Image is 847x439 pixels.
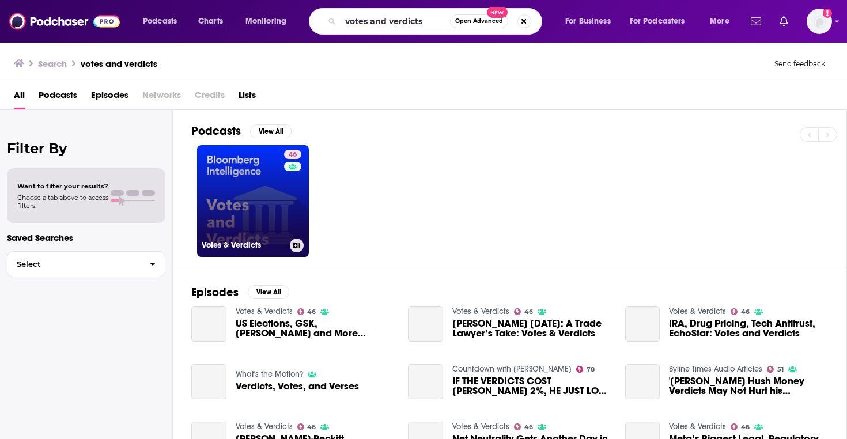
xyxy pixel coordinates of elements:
[741,309,750,315] span: 46
[7,232,165,243] p: Saved Searches
[702,12,744,31] button: open menu
[195,86,225,109] span: Credits
[807,9,832,34] img: User Profile
[565,13,611,29] span: For Business
[731,423,750,430] a: 46
[777,367,784,372] span: 51
[7,140,165,157] h2: Filter By
[823,9,832,18] svg: Add a profile image
[7,251,165,277] button: Select
[669,306,726,316] a: Votes & Verdicts
[236,369,303,379] a: What's the Motion?
[622,12,702,31] button: open menu
[236,381,359,391] a: Verdicts, Votes, and Verses
[237,12,301,31] button: open menu
[202,240,285,250] h3: Votes & Verdicts
[669,376,828,396] a: 'Donald Trump's Hush Money Verdicts May Not Hurt his Presidential Run But Will Damage America's D...
[91,86,128,109] a: Episodes
[320,8,553,35] div: Search podcasts, credits, & more...
[143,13,177,29] span: Podcasts
[245,13,286,29] span: Monitoring
[142,86,181,109] span: Networks
[284,150,301,159] a: 46
[17,182,108,190] span: Want to filter your results?
[587,367,595,372] span: 78
[746,12,766,31] a: Show notifications dropdown
[191,124,292,138] a: PodcastsView All
[191,12,230,31] a: Charts
[17,194,108,210] span: Choose a tab above to access filters.
[135,12,192,31] button: open menu
[807,9,832,34] span: Logged in as thomaskoenig
[669,422,726,432] a: Votes & Verdicts
[250,124,292,138] button: View All
[767,366,784,373] a: 51
[236,319,395,338] span: US Elections, GSK, [PERSON_NAME] and More Catalysts: Votes and Verdicts
[771,59,829,69] button: Send feedback
[710,13,729,29] span: More
[452,422,509,432] a: Votes & Verdicts
[297,308,316,315] a: 46
[191,124,241,138] h2: Podcasts
[524,309,533,315] span: 46
[239,86,256,109] a: Lists
[514,423,533,430] a: 46
[669,364,762,374] a: Byline Times Audio Articles
[452,319,611,338] a: Trump’s Liberation Day: A Trade Lawyer’s Take: Votes & Verdicts
[452,364,572,374] a: Countdown with Keith Olbermann
[14,86,25,109] a: All
[455,18,503,24] span: Open Advanced
[191,285,289,300] a: EpisodesView All
[625,364,660,399] a: 'Donald Trump's Hush Money Verdicts May Not Hurt his Presidential Run But Will Damage America's D...
[576,366,595,373] a: 78
[197,145,309,257] a: 46Votes & Verdicts
[452,319,611,338] span: [PERSON_NAME] [DATE]: A Trade Lawyer’s Take: Votes & Verdicts
[630,13,685,29] span: For Podcasters
[731,308,750,315] a: 46
[248,285,289,299] button: View All
[81,58,157,69] h3: votes and verdicts
[191,306,226,342] a: US Elections, GSK, Kroger and More Catalysts: Votes and Verdicts
[514,308,533,315] a: 46
[524,425,533,430] span: 46
[289,149,297,161] span: 46
[307,425,316,430] span: 46
[9,10,120,32] img: Podchaser - Follow, Share and Rate Podcasts
[38,58,67,69] h3: Search
[191,285,239,300] h2: Episodes
[191,364,226,399] a: Verdicts, Votes, and Verses
[236,422,293,432] a: Votes & Verdicts
[450,14,508,28] button: Open AdvancedNew
[236,306,293,316] a: Votes & Verdicts
[341,12,450,31] input: Search podcasts, credits, & more...
[307,309,316,315] span: 46
[487,7,508,18] span: New
[452,376,611,396] a: IF THE VERDICTS COST TRUMP 2%, HE JUST LOST - 5.31.24
[297,423,316,430] a: 46
[408,364,443,399] a: IF THE VERDICTS COST TRUMP 2%, HE JUST LOST - 5.31.24
[452,376,611,396] span: IF THE VERDICTS COST [PERSON_NAME] 2%, HE JUST LOST - [DATE]
[669,376,828,396] span: '[PERSON_NAME] Hush Money Verdicts May Not Hurt his Presidential Run But Will Damage America's De...
[775,12,793,31] a: Show notifications dropdown
[452,306,509,316] a: Votes & Verdicts
[625,306,660,342] a: IRA, Drug Pricing, Tech Antitrust, EchoStar: Votes and Verdicts
[741,425,750,430] span: 46
[557,12,625,31] button: open menu
[408,306,443,342] a: Trump’s Liberation Day: A Trade Lawyer’s Take: Votes & Verdicts
[669,319,828,338] a: IRA, Drug Pricing, Tech Antitrust, EchoStar: Votes and Verdicts
[39,86,77,109] a: Podcasts
[807,9,832,34] button: Show profile menu
[7,260,141,268] span: Select
[236,319,395,338] a: US Elections, GSK, Kroger and More Catalysts: Votes and Verdicts
[198,13,223,29] span: Charts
